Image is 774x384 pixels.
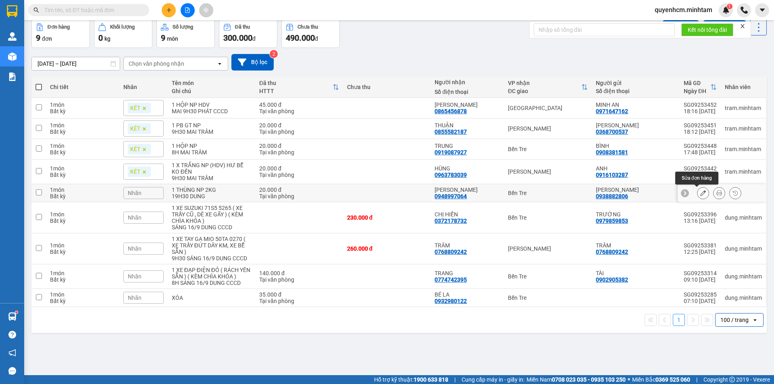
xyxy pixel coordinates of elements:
div: dung.minhtam [725,273,762,280]
div: 0948997064 [435,193,467,199]
div: 0768809242 [435,249,467,255]
div: 20.000 đ [259,165,339,172]
div: tram.minhtam [725,125,762,132]
div: Số lượng [173,24,193,30]
sup: 1 [727,4,732,9]
span: đ [252,35,256,42]
input: Tìm tên, số ĐT hoặc mã đơn [44,6,139,15]
div: 1 món [50,165,115,172]
div: Người nhận [435,79,500,85]
div: SG09253381 [684,242,717,249]
span: Nhãn [128,214,141,221]
div: 1 HỘP NP [172,143,251,149]
span: 300.000 [223,33,252,43]
div: Bến Tre [508,295,588,301]
button: Chưa thu490.000đ [281,19,340,48]
div: Ngày ĐH [684,88,710,94]
span: | [454,375,456,384]
strong: 0708 023 035 - 0935 103 250 [552,376,626,383]
span: message [8,367,16,375]
button: caret-down [755,3,769,17]
div: Đã thu [235,24,250,30]
input: Nhập số tổng đài [534,23,675,36]
div: Tại văn phòng [259,129,339,135]
svg: open [216,60,223,67]
div: 260.000 đ [347,245,427,252]
div: 20.000 đ [259,122,339,129]
div: 0855582187 [435,129,467,135]
div: 1 món [50,122,115,129]
div: THÚY VÂN [435,187,500,193]
strong: 0369 525 060 [655,376,690,383]
div: 35.000 đ [259,291,339,298]
div: dung.minhtam [725,214,762,221]
div: Tại văn phòng [259,149,339,156]
div: 8H SÁNG 16/9 DUNG CCCD [172,280,251,286]
div: 0768809242 [596,249,628,255]
div: Sửa đơn hàng [675,172,718,185]
div: 230.000 đ [347,214,427,221]
div: Bến Tre [508,214,588,221]
div: 1 món [50,291,115,298]
div: 1 XE SUZUKI 71S5 5265 ( XE TRẦY CŨ , DÈ XE GÃY ) ( KÈM CHÌA KHÓA ) [172,205,251,224]
span: search [33,7,39,13]
th: Toggle SortBy [680,77,721,98]
div: 9H30 SÁNG 16/9 DUNG CCCD [172,255,251,262]
div: Bất kỳ [50,193,115,199]
div: 1 món [50,211,115,218]
div: Ghi chú [172,88,251,94]
div: 1 món [50,270,115,276]
img: solution-icon [8,73,17,81]
div: MAI 9H30 PHÁT CCCD [172,108,251,114]
div: SG09253285 [684,291,717,298]
img: warehouse-icon [8,52,17,61]
div: Số điện thoại [435,89,500,95]
span: copyright [729,377,735,382]
span: KÉT [130,104,140,112]
div: Tại văn phòng [259,298,339,304]
span: Nhãn [128,190,141,196]
span: đ [315,35,318,42]
div: XÓA [172,295,251,301]
div: Khối lượng [110,24,135,30]
div: 12:25 [DATE] [684,249,717,255]
div: HÙNG [435,165,500,172]
span: 490.000 [286,33,315,43]
strong: 1900 633 818 [414,376,448,383]
div: 19H30 DUNG [172,193,251,199]
img: phone-icon [741,6,748,14]
span: KÉT [130,145,140,153]
div: SG09253396 [684,211,717,218]
div: 100 / trang [720,316,749,324]
div: Nhãn [123,84,164,90]
div: Bất kỳ [50,172,115,178]
div: Sửa đơn hàng [697,187,709,199]
span: Nhãn [128,245,141,252]
div: 0372178732 [435,218,467,224]
div: dung.minhtam [725,245,762,252]
div: 0916103287 [596,172,628,178]
div: 0368700537 [596,129,628,135]
th: Toggle SortBy [255,77,343,98]
div: Bất kỳ [50,276,115,283]
button: Đơn hàng9đơn [31,19,90,48]
div: 45.000 đ [259,102,339,108]
div: ĐC giao [508,88,581,94]
div: Bất kỳ [50,249,115,255]
div: dung.minhtam [725,295,762,301]
div: 1 X TRẮNG NP (HDV) HƯ BỂ KO ĐỀN [172,162,251,175]
div: Chưa thu [347,84,427,90]
span: plus [166,7,172,13]
span: Miền Bắc [632,375,690,384]
div: 1 HỘP NP HDV [172,102,251,108]
div: 0971647162 [596,108,628,114]
div: 0938882806 [596,193,628,199]
div: 13:16 [DATE] [684,218,717,224]
div: [PERSON_NAME] [508,168,588,175]
div: 1 món [50,102,115,108]
div: Tại văn phòng [259,108,339,114]
div: 18:16 [DATE] [684,108,717,114]
div: Bất kỳ [50,108,115,114]
div: CHỊ HIỀN [435,211,500,218]
div: 8H MAI TRÂM [172,149,251,156]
